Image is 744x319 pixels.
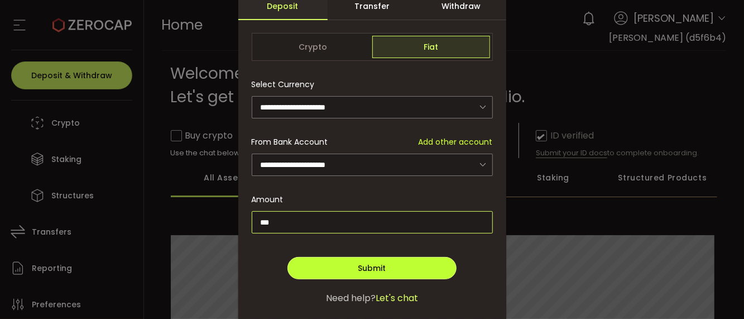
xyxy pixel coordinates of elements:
[252,136,328,148] span: From Bank Account
[326,292,376,305] span: Need help?
[252,194,290,205] label: Amount
[358,263,386,274] span: Submit
[287,257,456,279] button: Submit
[614,198,744,319] iframe: Chat Widget
[376,292,418,305] span: Let's chat
[419,136,493,148] span: Add other account
[372,36,490,58] span: Fiat
[252,79,321,90] label: Select Currency
[255,36,372,58] span: Crypto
